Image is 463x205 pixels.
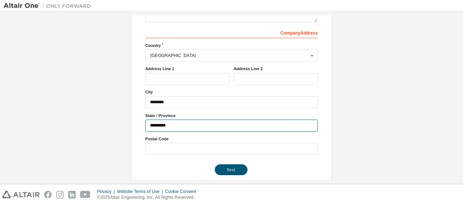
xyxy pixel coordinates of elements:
img: youtube.svg [80,191,91,198]
label: Address Line 1 [145,66,229,72]
label: Address Line 2 [234,66,318,72]
img: instagram.svg [56,191,64,198]
button: Next [215,164,248,175]
img: Altair One [4,2,95,9]
label: Postal Code [145,136,318,142]
div: Website Terms of Use [117,189,165,194]
label: State / Province [145,113,318,118]
div: Cookie Consent [165,189,200,194]
div: [GEOGRAPHIC_DATA] [150,53,309,58]
div: Privacy [97,189,117,194]
p: © 2025 Altair Engineering, Inc. All Rights Reserved. [97,194,201,201]
div: Company Address [145,27,318,38]
label: Country [145,43,318,48]
img: altair_logo.svg [2,191,40,198]
img: facebook.svg [44,191,52,198]
img: linkedin.svg [68,191,76,198]
label: City [145,89,318,95]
